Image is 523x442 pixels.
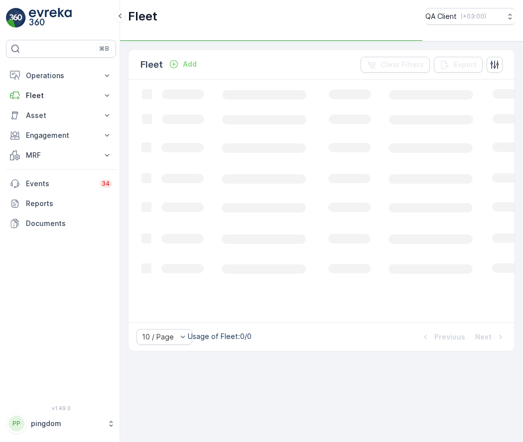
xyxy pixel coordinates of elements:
[434,57,483,73] button: Export
[26,179,94,189] p: Events
[425,11,457,21] p: QA Client
[31,419,102,429] p: pingdom
[461,12,486,20] p: ( +03:00 )
[26,71,96,81] p: Operations
[6,106,116,125] button: Asset
[434,332,465,342] p: Previous
[6,8,26,28] img: logo
[8,416,24,432] div: PP
[102,180,110,188] p: 34
[381,60,424,70] p: Clear Filters
[29,8,72,28] img: logo_light-DOdMpM7g.png
[6,66,116,86] button: Operations
[6,86,116,106] button: Fleet
[188,331,252,341] p: Usage of Fleet : 0/0
[474,331,507,343] button: Next
[6,174,116,194] a: Events34
[425,8,515,25] button: QA Client(+03:00)
[165,58,201,70] button: Add
[361,57,430,73] button: Clear Filters
[26,199,112,209] p: Reports
[454,60,477,70] p: Export
[128,8,157,24] p: Fleet
[475,332,492,342] p: Next
[6,145,116,165] button: MRF
[6,125,116,145] button: Engagement
[183,59,197,69] p: Add
[140,58,163,72] p: Fleet
[6,194,116,214] a: Reports
[6,413,116,434] button: PPpingdom
[26,130,96,140] p: Engagement
[99,45,109,53] p: ⌘B
[26,91,96,101] p: Fleet
[26,150,96,160] p: MRF
[419,331,466,343] button: Previous
[26,110,96,120] p: Asset
[26,219,112,228] p: Documents
[6,214,116,233] a: Documents
[6,405,116,411] span: v 1.49.0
